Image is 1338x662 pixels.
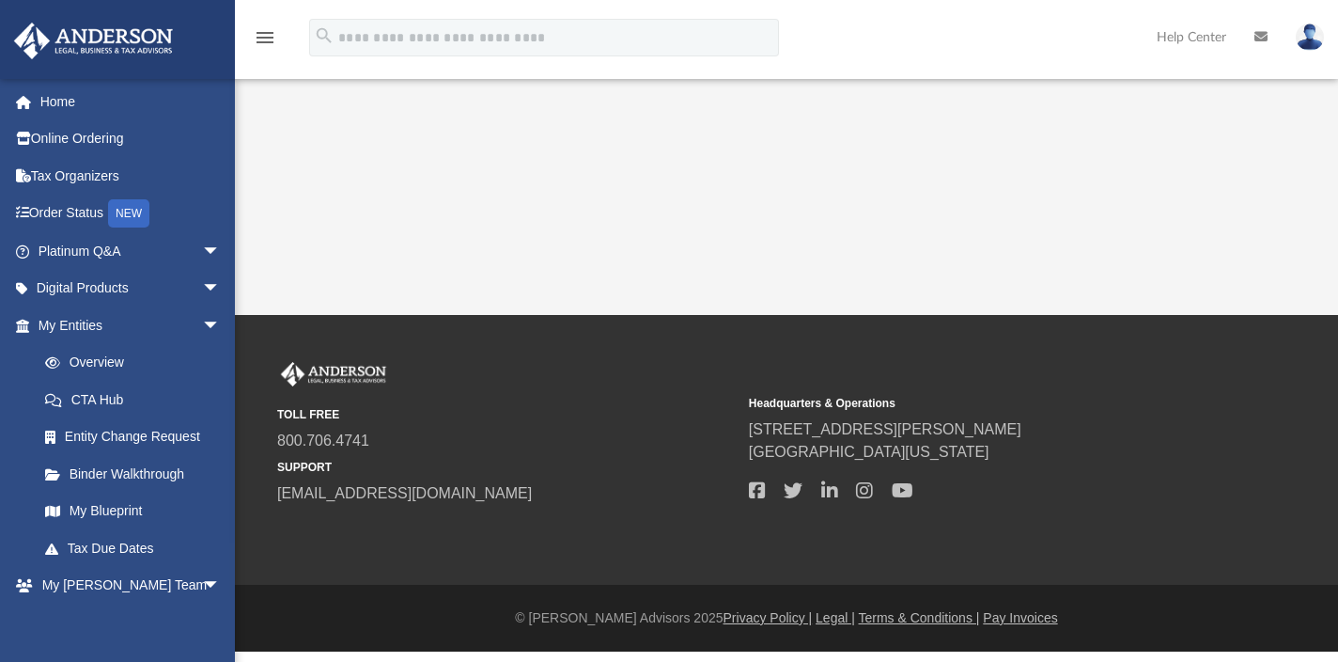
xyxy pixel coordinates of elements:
a: CTA Hub [26,381,249,418]
a: [STREET_ADDRESS][PERSON_NAME] [749,421,1021,437]
a: Home [13,83,249,120]
a: Platinum Q&Aarrow_drop_down [13,232,249,270]
img: Anderson Advisors Platinum Portal [8,23,179,59]
a: Tax Organizers [13,157,249,195]
img: User Pic [1296,24,1324,51]
small: SUPPORT [277,459,736,476]
a: Entity Change Request [26,418,249,456]
div: NEW [108,199,149,228]
small: Headquarters & Operations [749,395,1207,412]
a: My [PERSON_NAME] Teamarrow_drop_down [13,567,240,605]
i: menu [254,26,276,49]
a: My Blueprint [26,493,240,530]
span: arrow_drop_down [202,567,240,606]
a: Privacy Policy | [723,610,813,625]
span: arrow_drop_down [202,307,240,345]
a: [EMAIL_ADDRESS][DOMAIN_NAME] [277,485,532,501]
div: © [PERSON_NAME] Advisors 2025 [235,608,1338,628]
a: Digital Productsarrow_drop_down [13,270,249,307]
a: menu [254,36,276,49]
a: Overview [26,344,249,382]
a: Order StatusNEW [13,195,249,233]
a: Binder Walkthrough [26,455,249,493]
a: [GEOGRAPHIC_DATA][US_STATE] [749,444,989,460]
a: Terms & Conditions | [859,610,980,625]
a: Legal | [816,610,855,625]
a: Online Ordering [13,120,249,158]
img: Anderson Advisors Platinum Portal [277,362,390,386]
span: arrow_drop_down [202,270,240,308]
span: arrow_drop_down [202,232,240,271]
i: search [314,25,334,46]
a: Tax Due Dates [26,529,249,567]
a: My Entitiesarrow_drop_down [13,307,249,344]
a: Pay Invoices [983,610,1057,625]
a: 800.706.4741 [277,433,369,449]
small: TOLL FREE [277,406,736,423]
